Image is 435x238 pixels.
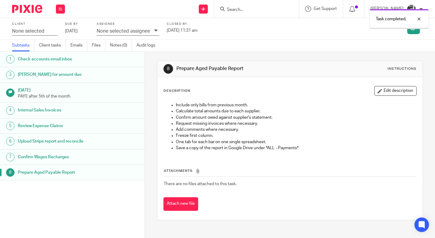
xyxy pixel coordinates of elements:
[18,153,98,162] h1: Confirm Wages Recharges
[65,29,78,33] span: [DATE]
[12,40,34,51] a: Subtasks
[163,88,190,93] p: Description
[176,127,416,133] p: Add comments where necessary.
[18,70,98,79] h1: [PERSON_NAME] for amount due
[376,16,406,22] p: Task completed.
[110,40,132,51] a: Notes (0)
[97,22,159,26] label: Assignee
[6,137,14,146] div: 6
[176,108,416,114] p: Calculate total amounts due to each supplier.
[163,197,198,211] button: Attach new file
[164,169,193,172] span: Attachments
[388,66,417,71] div: Instructions
[97,28,150,34] p: None selected assignee
[6,168,14,177] div: 8
[176,133,416,139] p: Freeze first column.
[407,4,416,14] img: IMG_7103.jpg
[164,182,237,186] span: There are no files attached to this task.
[176,66,303,72] h1: Prepare Aged Payable Report
[176,145,416,151] p: Save a copy of the report in Google Drive under *ALL - Payments*
[6,71,14,79] div: 2
[176,139,416,145] p: One tab for each bar on one single spreadsheet.
[18,106,98,115] h1: Internal Sales Invoices
[6,106,14,115] div: 4
[176,114,416,121] p: Confirm amount owed against supplier's statement.
[167,28,198,33] span: [DATE] 11:31 am
[39,40,66,51] a: Client tasks
[65,22,89,26] label: Due by
[176,121,416,127] p: Request missing invoices where necessary.
[6,55,14,63] div: 1
[6,122,14,130] div: 5
[18,93,139,99] p: PAYE after 5th of the month
[374,86,417,96] button: Edit description
[12,5,42,13] img: Pixie
[18,55,98,64] h1: Check accounts email inbox
[137,40,160,51] a: Audit logs
[18,137,98,146] h1: Upload Stripe report and reconcile
[70,40,87,51] a: Emails
[18,168,98,177] h1: Prepare Aged Payable Report
[92,40,105,51] a: Files
[12,28,44,34] p: None selected
[167,22,198,26] label: Closed by
[176,102,416,108] p: Include only bills from previous month.
[18,86,139,93] h1: [DATE]
[163,64,173,74] div: 8
[6,153,14,161] div: 7
[18,121,98,130] h1: Review Expense Claims
[12,22,57,26] label: Client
